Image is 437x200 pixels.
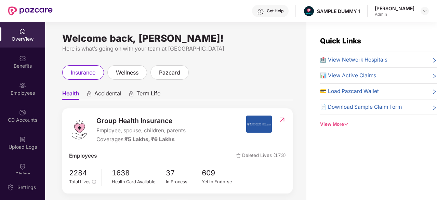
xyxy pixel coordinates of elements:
[116,68,138,77] span: wellness
[96,135,186,144] div: Coverages:
[317,8,360,14] div: SAMPLE DUMMY 1
[92,180,96,184] span: info-circle
[96,126,186,135] span: Employee, spouse, children, parents
[112,178,166,185] div: Health Card Available
[69,119,90,140] img: logo
[8,6,53,15] img: New Pazcare Logo
[15,184,38,191] div: Settings
[320,71,376,80] span: 📊 View Active Claims
[202,168,238,179] span: 609
[236,154,241,158] img: deleteIcon
[279,116,286,123] img: RedirectIcon
[69,152,97,160] span: Employees
[344,122,348,126] span: down
[19,82,26,89] img: svg+xml;base64,PHN2ZyBpZD0iRW1wbG95ZWVzIiB4bWxucz0iaHR0cDovL3d3dy53My5vcmcvMjAwMC9zdmciIHdpZHRoPS...
[159,68,180,77] span: pazcard
[257,8,264,15] img: svg+xml;base64,PHN2ZyBpZD0iSGVscC0zMngzMiIgeG1sbnM9Imh0dHA6Ly93d3cudzMub3JnLzIwMDAvc3ZnIiB3aWR0aD...
[19,136,26,143] img: svg+xml;base64,PHN2ZyBpZD0iVXBsb2FkX0xvZ3MiIGRhdGEtbmFtZT0iVXBsb2FkIExvZ3MiIHhtbG5zPSJodHRwOi8vd3...
[7,184,14,191] img: svg+xml;base64,PHN2ZyBpZD0iU2V0dGluZy0yMHgyMCIgeG1sbnM9Imh0dHA6Ly93d3cudzMub3JnLzIwMDAvc3ZnIiB3aW...
[112,168,166,179] span: 1638
[19,109,26,116] img: svg+xml;base64,PHN2ZyBpZD0iQ0RfQWNjb3VudHMiIGRhdGEtbmFtZT0iQ0QgQWNjb3VudHMiIHhtbG5zPSJodHRwOi8vd3...
[96,116,186,126] span: Group Health Insurance
[320,121,437,128] div: View More
[86,91,92,97] div: animation
[166,168,202,179] span: 37
[320,87,379,95] span: 💳 Load Pazcard Wallet
[432,73,437,80] span: right
[375,12,414,17] div: Admin
[320,56,387,64] span: 🏥 View Network Hospitals
[304,6,314,16] img: Pazcare_Alternative_logo-01-01.png
[19,28,26,35] img: svg+xml;base64,PHN2ZyBpZD0iSG9tZSIgeG1sbnM9Imh0dHA6Ly93d3cudzMub3JnLzIwMDAvc3ZnIiB3aWR0aD0iMjAiIG...
[267,8,283,14] div: Get Help
[62,36,293,41] div: Welcome back, [PERSON_NAME]!
[19,55,26,62] img: svg+xml;base64,PHN2ZyBpZD0iQmVuZWZpdHMiIHhtbG5zPSJodHRwOi8vd3d3LnczLm9yZy8yMDAwL3N2ZyIgd2lkdGg9Ij...
[375,5,414,12] div: [PERSON_NAME]
[202,178,238,185] div: Yet to Endorse
[236,152,286,160] span: Deleted Lives (173)
[422,8,427,14] img: svg+xml;base64,PHN2ZyBpZD0iRHJvcGRvd24tMzJ4MzIiIHhtbG5zPSJodHRwOi8vd3d3LnczLm9yZy8yMDAwL3N2ZyIgd2...
[69,168,96,179] span: 2284
[62,44,293,53] div: Here is what’s going on with your team at [GEOGRAPHIC_DATA]
[128,91,134,97] div: animation
[69,179,91,184] span: Total Lives
[166,178,202,185] div: In Process
[320,37,361,45] span: Quick Links
[125,136,175,143] span: ₹5 Lakhs, ₹6 Lakhs
[71,68,95,77] span: insurance
[432,104,437,111] span: right
[136,90,160,100] span: Term Life
[432,57,437,64] span: right
[62,90,79,100] span: Health
[94,90,121,100] span: Accidental
[246,116,272,133] img: insurerIcon
[320,103,402,111] span: 📄 Download Sample Claim Form
[19,163,26,170] img: svg+xml;base64,PHN2ZyBpZD0iQ2xhaW0iIHhtbG5zPSJodHRwOi8vd3d3LnczLm9yZy8yMDAwL3N2ZyIgd2lkdGg9IjIwIi...
[432,89,437,95] span: right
